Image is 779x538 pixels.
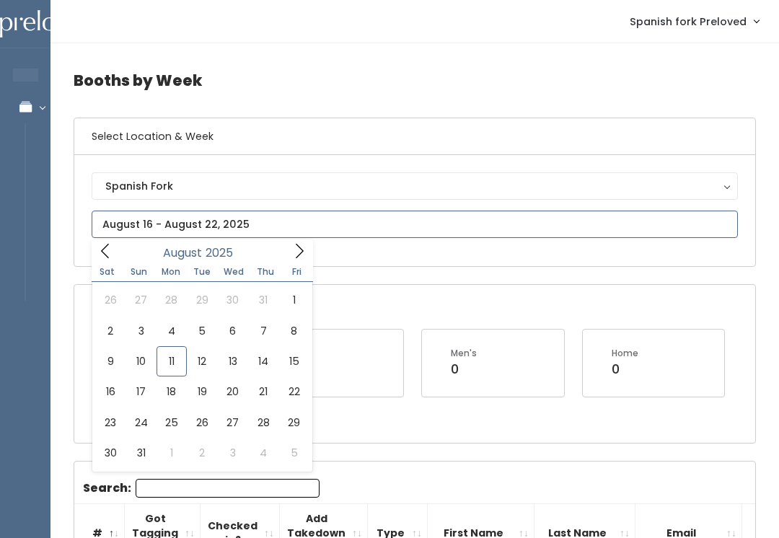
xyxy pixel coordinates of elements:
button: Spanish Fork [92,172,738,200]
span: Spanish fork Preloved [630,14,747,30]
span: August 11, 2025 [157,346,187,376]
span: August 12, 2025 [187,346,217,376]
span: Tue [186,268,218,276]
span: August 16, 2025 [95,376,126,407]
span: Fri [281,268,313,276]
span: July 30, 2025 [218,285,248,315]
span: August 26, 2025 [187,407,217,438]
span: August 21, 2025 [248,376,278,407]
span: August 13, 2025 [218,346,248,376]
span: July 26, 2025 [95,285,126,315]
span: August 22, 2025 [278,376,309,407]
span: August 14, 2025 [248,346,278,376]
span: August 15, 2025 [278,346,309,376]
span: August 29, 2025 [278,407,309,438]
span: September 3, 2025 [218,438,248,468]
span: August 8, 2025 [278,316,309,346]
input: Year [202,244,245,262]
span: August 20, 2025 [218,376,248,407]
span: September 1, 2025 [157,438,187,468]
div: Men's [451,347,477,360]
div: 0 [451,360,477,379]
span: August 2, 2025 [95,316,126,346]
span: Sun [123,268,155,276]
span: July 27, 2025 [126,285,156,315]
span: August 18, 2025 [157,376,187,407]
span: August 19, 2025 [187,376,217,407]
span: August 25, 2025 [157,407,187,438]
span: August 1, 2025 [278,285,309,315]
span: Sat [92,268,123,276]
span: August 27, 2025 [218,407,248,438]
input: Search: [136,479,320,498]
span: July 31, 2025 [248,285,278,315]
span: August 24, 2025 [126,407,156,438]
span: September 4, 2025 [248,438,278,468]
span: August 30, 2025 [95,438,126,468]
span: July 28, 2025 [157,285,187,315]
span: September 5, 2025 [278,438,309,468]
span: August 10, 2025 [126,346,156,376]
span: August [163,247,202,259]
span: September 2, 2025 [187,438,217,468]
a: Spanish fork Preloved [615,6,773,37]
span: August 23, 2025 [95,407,126,438]
span: August 5, 2025 [187,316,217,346]
span: Thu [250,268,281,276]
h6: Select Location & Week [74,118,755,155]
label: Search: [83,479,320,498]
span: August 28, 2025 [248,407,278,438]
span: August 31, 2025 [126,438,156,468]
input: August 16 - August 22, 2025 [92,211,738,238]
span: July 29, 2025 [187,285,217,315]
span: August 17, 2025 [126,376,156,407]
span: August 7, 2025 [248,316,278,346]
span: August 4, 2025 [157,316,187,346]
div: 0 [612,360,638,379]
div: Spanish Fork [105,178,724,194]
span: August 9, 2025 [95,346,126,376]
div: Home [612,347,638,360]
span: Wed [218,268,250,276]
span: August 3, 2025 [126,316,156,346]
span: Mon [155,268,187,276]
h4: Booths by Week [74,61,756,100]
span: August 6, 2025 [218,316,248,346]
